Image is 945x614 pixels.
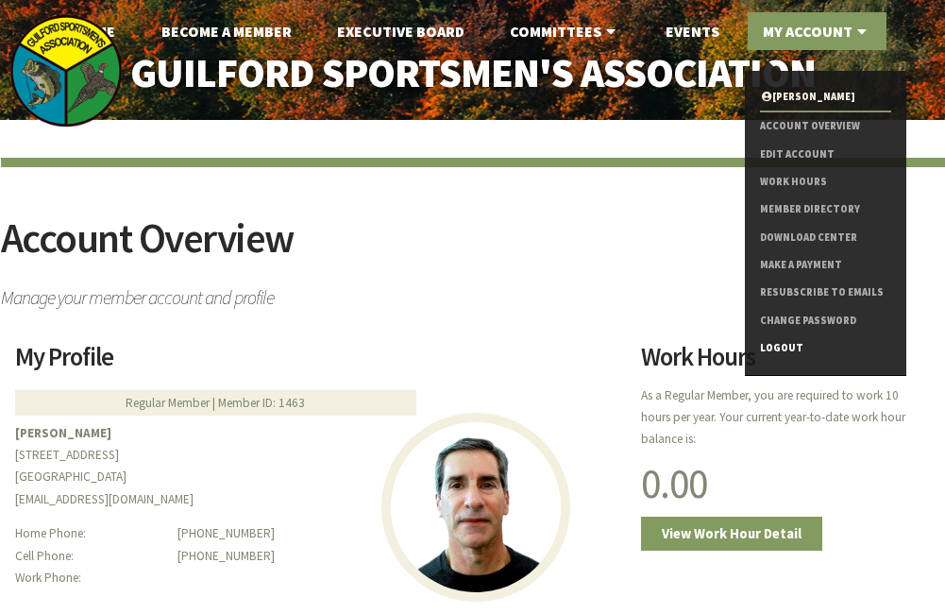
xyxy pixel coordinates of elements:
a: Guilford Sportsmen's Association [95,38,851,108]
a: Events [650,12,734,50]
a: Make a Payment [760,251,891,279]
h2: My Profile [15,345,617,383]
dt: Work Phone [15,567,166,588]
a: Change Password [760,307,891,334]
a: Home [59,12,130,50]
dd: [PHONE_NUMBER] [177,522,617,544]
a: [PERSON_NAME] [760,83,891,111]
a: Logout [760,334,891,362]
span: Manage your member account and profile [1,279,945,307]
a: Download Center [760,224,891,251]
h2: Account Overview [1,217,945,279]
a: Work Hours [760,168,891,196]
a: View Work Hour Detail [641,517,822,552]
p: As a Regular Member, you are required to work 10 hours per year. Your current year-to-date work h... [641,384,931,451]
img: logo_sm.png [9,14,123,128]
a: Account Overview [760,112,891,140]
div: Regular Member | Member ID: 1463 [15,390,417,416]
p: [STREET_ADDRESS] [GEOGRAPHIC_DATA] [EMAIL_ADDRESS][DOMAIN_NAME] [15,422,617,510]
a: Member Directory [760,196,891,223]
a: My Account [748,12,886,50]
h1: 0.00 [641,463,931,503]
a: Edit Account [760,141,891,168]
a: Resubscribe to Emails [760,279,891,306]
a: Executive Board [322,12,480,50]
dt: Cell Phone [15,545,166,567]
b: [PERSON_NAME] [15,425,111,441]
dt: Home Phone [15,522,166,544]
h2: Work Hours [641,345,931,383]
dd: [PHONE_NUMBER] [177,545,617,567]
a: Become A Member [146,12,307,50]
a: Committees [495,12,635,50]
